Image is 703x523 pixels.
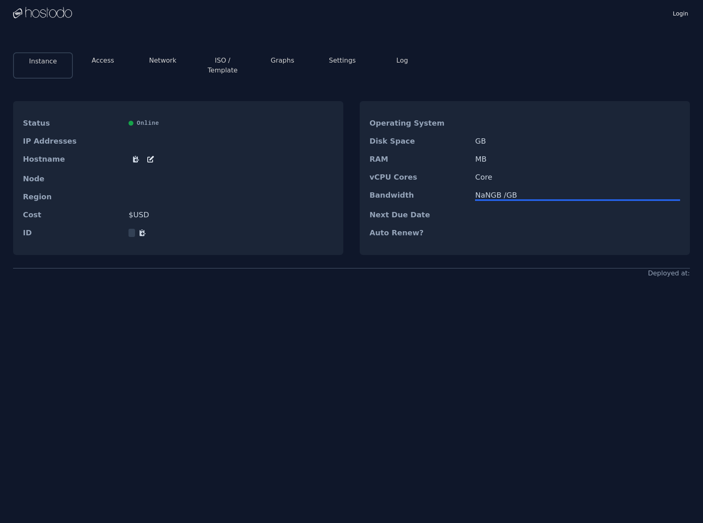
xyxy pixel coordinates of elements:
button: Settings [329,56,356,65]
img: Logo [13,7,72,19]
dt: Hostname [23,155,122,165]
dd: GB [475,137,680,145]
button: ISO / Template [199,56,246,75]
dt: Auto Renew? [370,229,469,237]
dt: Bandwidth [370,191,469,201]
div: Online [128,119,333,127]
a: Login [671,8,690,18]
dt: Status [23,119,122,127]
dd: $ USD [128,211,333,219]
dt: IP Addresses [23,137,122,145]
dt: Disk Space [370,137,469,145]
button: Instance [29,56,57,66]
dt: RAM [370,155,469,163]
div: NaN GB / GB [475,191,680,199]
dd: MB [475,155,680,163]
dt: Next Due Date [370,211,469,219]
div: Deployed at: [648,268,690,278]
dt: Node [23,175,122,183]
button: Log [397,56,408,65]
dt: Cost [23,211,122,219]
button: Network [149,56,176,65]
button: Access [92,56,114,65]
dt: vCPU Cores [370,173,469,181]
dd: Core [475,173,680,181]
dt: ID [23,229,122,237]
dt: Operating System [370,119,469,127]
button: Graphs [271,56,294,65]
dt: Region [23,193,122,201]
